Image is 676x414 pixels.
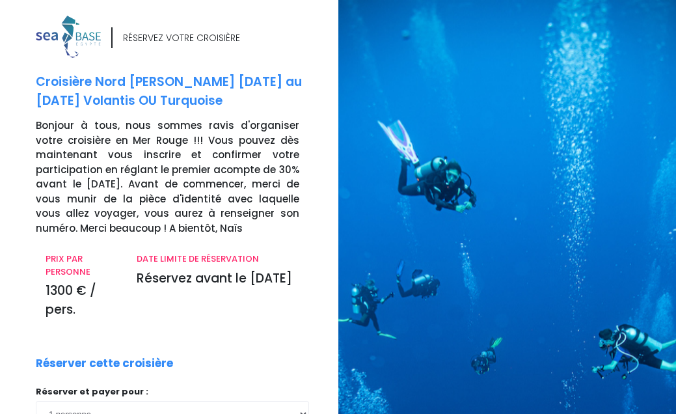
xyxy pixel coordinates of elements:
[46,253,117,278] p: PRIX PAR PERSONNE
[46,282,117,319] p: 1300 € / pers.
[137,253,299,266] p: DATE LIMITE DE RÉSERVATION
[123,31,240,45] div: RÉSERVEZ VOTRE CROISIÈRE
[36,73,329,110] p: Croisière Nord [PERSON_NAME] [DATE] au [DATE] Volantis OU Turquoise
[36,355,173,372] p: Réserver cette croisière
[36,16,101,58] img: logo_color1.png
[36,385,309,398] p: Réserver et payer pour :
[137,269,299,288] p: Réservez avant le [DATE]
[36,118,329,236] p: Bonjour à tous, nous sommes ravis d'organiser votre croisière en Mer Rouge !!! Vous pouvez dès ma...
